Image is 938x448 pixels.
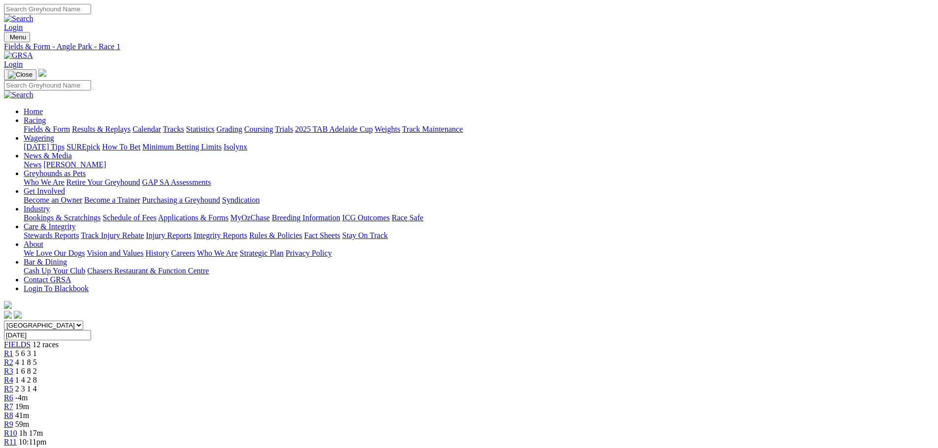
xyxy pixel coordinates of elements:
a: [DATE] Tips [24,143,65,151]
a: Breeding Information [272,213,340,222]
input: Select date [4,330,91,340]
div: Industry [24,213,934,222]
a: Wagering [24,134,54,142]
div: Get Involved [24,196,934,205]
span: 1 4 2 8 [15,376,37,384]
a: [PERSON_NAME] [43,160,106,169]
a: Vision and Values [87,249,143,257]
a: GAP SA Assessments [142,178,211,186]
div: Greyhounds as Pets [24,178,934,187]
a: Track Injury Rebate [81,231,144,239]
a: Weights [375,125,400,133]
div: News & Media [24,160,934,169]
a: How To Bet [102,143,141,151]
a: Integrity Reports [194,231,247,239]
a: Who We Are [197,249,238,257]
div: Racing [24,125,934,134]
a: Race Safe [391,213,423,222]
a: SUREpick [66,143,100,151]
div: Bar & Dining [24,267,934,275]
a: MyOzChase [230,213,270,222]
a: Schedule of Fees [102,213,156,222]
div: Wagering [24,143,934,151]
a: Results & Replays [72,125,130,133]
span: 1h 17m [19,429,43,437]
span: 1 6 8 2 [15,367,37,375]
div: About [24,249,934,258]
a: Grading [217,125,242,133]
a: Statistics [186,125,215,133]
a: Fields & Form [24,125,70,133]
span: R1 [4,349,13,358]
span: 19m [15,402,29,411]
a: ICG Outcomes [342,213,389,222]
img: Close [8,71,32,79]
a: We Love Our Dogs [24,249,85,257]
a: Syndication [222,196,259,204]
a: Track Maintenance [402,125,463,133]
img: twitter.svg [14,311,22,319]
div: Care & Integrity [24,231,934,240]
a: Calendar [132,125,161,133]
span: -4m [15,393,28,402]
a: Minimum Betting Limits [142,143,222,151]
button: Toggle navigation [4,69,36,80]
img: logo-grsa-white.png [38,69,46,77]
a: R4 [4,376,13,384]
a: Bar & Dining [24,258,67,266]
a: R6 [4,393,13,402]
input: Search [4,4,91,14]
a: R2 [4,358,13,366]
span: 12 races [32,340,59,349]
a: Become a Trainer [84,196,140,204]
a: Home [24,107,43,116]
a: Contact GRSA [24,275,71,284]
a: Tracks [163,125,184,133]
a: News [24,160,41,169]
span: 4 1 8 5 [15,358,37,366]
a: FIELDS [4,340,31,349]
img: facebook.svg [4,311,12,319]
a: Bookings & Scratchings [24,213,100,222]
a: Greyhounds as Pets [24,169,86,178]
a: Industry [24,205,50,213]
a: R10 [4,429,17,437]
a: R7 [4,402,13,411]
a: Strategic Plan [240,249,284,257]
a: Coursing [244,125,273,133]
a: R3 [4,367,13,375]
a: Get Involved [24,187,65,195]
a: Fact Sheets [304,231,340,239]
a: Isolynx [224,143,247,151]
span: 59m [15,420,29,428]
a: R11 [4,438,17,446]
span: 10:11pm [19,438,46,446]
a: Fields & Form - Angle Park - Race 1 [4,42,934,51]
a: R9 [4,420,13,428]
button: Toggle navigation [4,32,30,42]
img: logo-grsa-white.png [4,301,12,309]
a: R5 [4,385,13,393]
span: 2 3 1 4 [15,385,37,393]
a: R8 [4,411,13,419]
a: Injury Reports [146,231,192,239]
input: Search [4,80,91,90]
a: Login [4,60,23,68]
a: Chasers Restaurant & Function Centre [87,267,209,275]
a: About [24,240,43,248]
span: 41m [15,411,29,419]
img: Search [4,90,33,99]
span: 5 6 3 1 [15,349,37,358]
a: Cash Up Your Club [24,267,85,275]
